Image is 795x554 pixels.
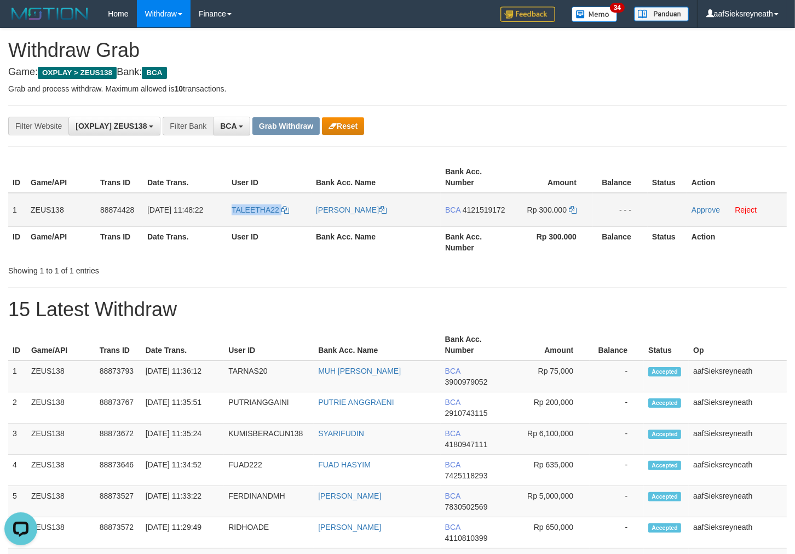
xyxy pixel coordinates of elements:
td: TARNAS20 [224,361,314,392]
td: aafSieksreyneath [689,517,787,549]
th: Balance [590,329,644,361]
span: BCA [142,67,166,79]
th: Date Trans. [141,329,224,361]
span: Accepted [648,523,681,533]
a: [PERSON_NAME] [318,523,381,532]
a: TALEETHA22 [232,205,289,214]
span: Copy 7830502569 to clipboard [445,502,488,511]
h4: Game: Bank: [8,67,787,78]
td: ZEUS138 [27,424,95,455]
td: Rp 200,000 [509,392,590,424]
th: ID [8,226,26,258]
strong: 10 [174,84,183,93]
td: Rp 5,000,000 [509,486,590,517]
span: [OXPLAY] ZEUS138 [76,122,147,130]
a: [PERSON_NAME] [318,492,381,500]
td: - [590,517,644,549]
td: - - - [593,193,648,227]
th: Bank Acc. Number [441,226,510,258]
span: Copy 4180947111 to clipboard [445,440,488,449]
th: Game/API [27,329,95,361]
td: - [590,392,644,424]
th: Action [687,226,787,258]
span: Accepted [648,430,681,439]
th: ID [8,329,27,361]
span: BCA [445,429,460,438]
th: Status [648,162,687,193]
td: FERDINANDMH [224,486,314,517]
th: Status [648,226,687,258]
img: Button%20Memo.svg [572,7,618,22]
th: ID [8,162,26,193]
th: Bank Acc. Name [314,329,440,361]
span: BCA [445,460,460,469]
a: Approve [692,205,720,214]
span: TALEETHA22 [232,205,279,214]
td: 88873793 [95,361,141,392]
td: RIDHOADE [224,517,314,549]
p: Grab and process withdraw. Maximum allowed is transactions. [8,83,787,94]
span: Copy 7425118293 to clipboard [445,471,488,480]
span: Accepted [648,367,681,376]
th: Balance [593,162,648,193]
td: aafSieksreyneath [689,424,787,455]
td: 1 [8,193,26,227]
th: Bank Acc. Number [441,329,509,361]
img: Feedback.jpg [500,7,555,22]
th: Status [644,329,689,361]
th: Date Trans. [143,226,227,258]
td: ZEUS138 [26,193,96,227]
th: Trans ID [96,162,143,193]
th: User ID [224,329,314,361]
th: Trans ID [95,329,141,361]
td: Rp 650,000 [509,517,590,549]
td: Rp 6,100,000 [509,424,590,455]
th: User ID [227,162,312,193]
button: Reset [322,117,364,135]
span: BCA [445,367,460,375]
th: Op [689,329,787,361]
a: PUTRIE ANGGRAENI [318,398,394,407]
span: BCA [445,523,460,532]
span: Copy 4110810399 to clipboard [445,534,488,542]
th: Trans ID [96,226,143,258]
span: [DATE] 11:48:22 [147,205,203,214]
a: Reject [735,205,757,214]
th: Rp 300.000 [510,226,593,258]
td: - [590,361,644,392]
button: Open LiveChat chat widget [4,4,37,37]
th: Game/API [26,226,96,258]
td: FUAD222 [224,455,314,486]
th: Action [687,162,787,193]
th: Amount [510,162,593,193]
a: FUAD HASYIM [318,460,371,469]
td: ZEUS138 [27,361,95,392]
td: - [590,424,644,455]
span: Rp 300.000 [527,205,567,214]
th: Date Trans. [143,162,227,193]
div: Filter Bank [163,117,213,135]
a: SYARIFUDIN [318,429,364,438]
span: Copy 4121519172 to clipboard [463,205,505,214]
span: Accepted [648,492,681,501]
td: [DATE] 11:34:52 [141,455,224,486]
td: aafSieksreyneath [689,486,787,517]
td: Rp 75,000 [509,361,590,392]
a: [PERSON_NAME] [316,205,387,214]
td: [DATE] 11:29:49 [141,517,224,549]
span: Copy 2910743115 to clipboard [445,409,488,418]
td: ZEUS138 [27,455,95,486]
span: OXPLAY > ZEUS138 [38,67,117,79]
a: Copy 300000 to clipboard [569,205,577,214]
td: aafSieksreyneath [689,361,787,392]
td: 3 [8,424,27,455]
th: Bank Acc. Name [312,162,441,193]
img: MOTION_logo.png [8,5,91,22]
td: KUMISBERACUN138 [224,424,314,455]
a: MUH [PERSON_NAME] [318,367,401,375]
img: panduan.png [634,7,689,21]
th: Bank Acc. Number [441,162,510,193]
div: Showing 1 to 1 of 1 entries [8,261,323,276]
th: Amount [509,329,590,361]
td: [DATE] 11:35:24 [141,424,224,455]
